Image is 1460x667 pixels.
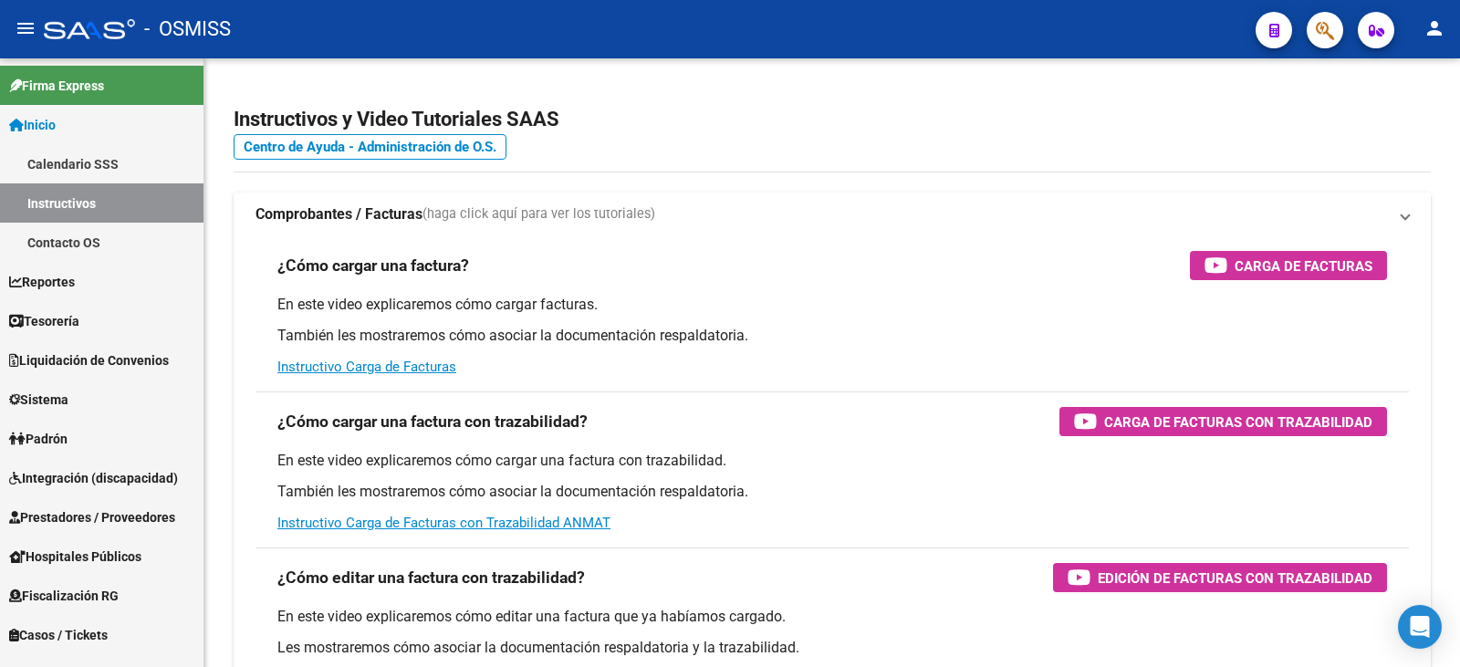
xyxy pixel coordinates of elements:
[234,102,1431,137] h2: Instructivos y Video Tutoriales SAAS
[277,295,1387,315] p: En este video explicaremos cómo cargar facturas.
[9,390,68,410] span: Sistema
[15,17,36,39] mat-icon: menu
[144,9,231,49] span: - OSMISS
[1059,407,1387,436] button: Carga de Facturas con Trazabilidad
[9,468,178,488] span: Integración (discapacidad)
[1423,17,1445,39] mat-icon: person
[9,586,119,606] span: Fiscalización RG
[9,625,108,645] span: Casos / Tickets
[9,311,79,331] span: Tesorería
[1190,251,1387,280] button: Carga de Facturas
[1098,567,1372,589] span: Edición de Facturas con Trazabilidad
[9,272,75,292] span: Reportes
[9,507,175,527] span: Prestadores / Proveedores
[9,547,141,567] span: Hospitales Públicos
[9,115,56,135] span: Inicio
[277,638,1387,658] p: Les mostraremos cómo asociar la documentación respaldatoria y la trazabilidad.
[9,350,169,370] span: Liquidación de Convenios
[1235,255,1372,277] span: Carga de Facturas
[422,204,655,224] span: (haga click aquí para ver los tutoriales)
[1398,605,1442,649] div: Open Intercom Messenger
[277,253,469,278] h3: ¿Cómo cargar una factura?
[277,359,456,375] a: Instructivo Carga de Facturas
[234,134,506,160] a: Centro de Ayuda - Administración de O.S.
[1053,563,1387,592] button: Edición de Facturas con Trazabilidad
[277,326,1387,346] p: También les mostraremos cómo asociar la documentación respaldatoria.
[277,451,1387,471] p: En este video explicaremos cómo cargar una factura con trazabilidad.
[1104,411,1372,433] span: Carga de Facturas con Trazabilidad
[9,429,68,449] span: Padrón
[277,607,1387,627] p: En este video explicaremos cómo editar una factura que ya habíamos cargado.
[277,409,588,434] h3: ¿Cómo cargar una factura con trazabilidad?
[277,515,610,531] a: Instructivo Carga de Facturas con Trazabilidad ANMAT
[9,76,104,96] span: Firma Express
[255,204,422,224] strong: Comprobantes / Facturas
[277,482,1387,502] p: También les mostraremos cómo asociar la documentación respaldatoria.
[277,565,585,590] h3: ¿Cómo editar una factura con trazabilidad?
[234,193,1431,236] mat-expansion-panel-header: Comprobantes / Facturas(haga click aquí para ver los tutoriales)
